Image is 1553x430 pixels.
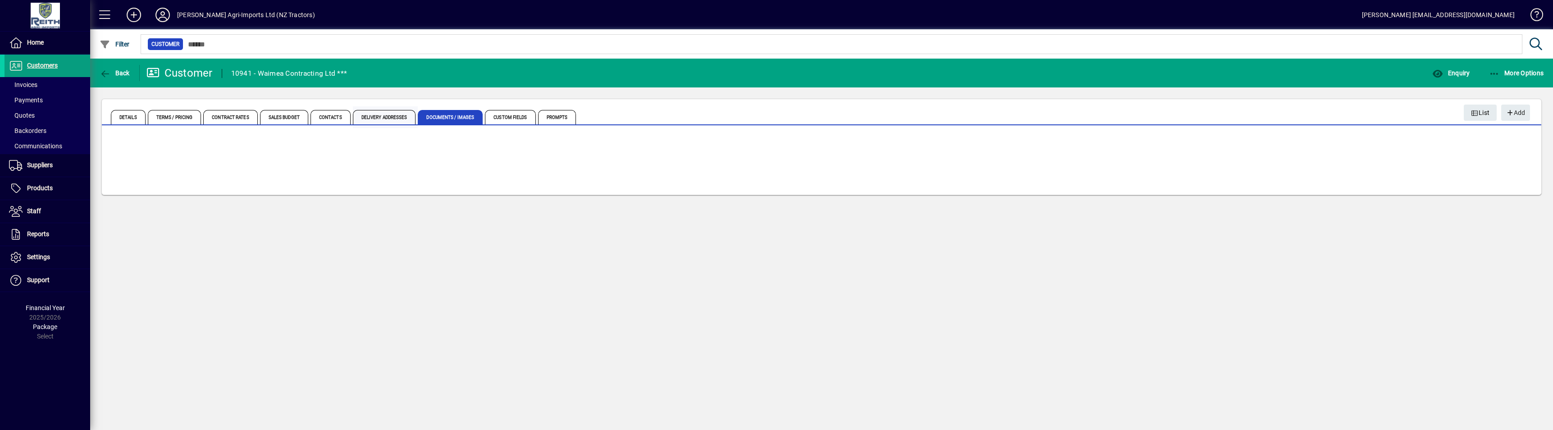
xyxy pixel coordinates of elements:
[27,62,58,69] span: Customers
[5,77,90,92] a: Invoices
[5,223,90,246] a: Reports
[5,92,90,108] a: Payments
[9,81,37,88] span: Invoices
[177,8,315,22] div: [PERSON_NAME] Agri-Imports Ltd (NZ Tractors)
[485,110,535,124] span: Custom Fields
[119,7,148,23] button: Add
[311,110,351,124] span: Contacts
[97,36,132,52] button: Filter
[100,69,130,77] span: Back
[5,108,90,123] a: Quotes
[27,276,50,284] span: Support
[9,142,62,150] span: Communications
[5,177,90,200] a: Products
[231,66,347,81] div: 10941 - Waimea Contracting Ltd ***
[5,200,90,223] a: Staff
[1464,105,1497,121] button: List
[5,123,90,138] a: Backorders
[27,253,50,261] span: Settings
[538,110,576,124] span: Prompts
[5,154,90,177] a: Suppliers
[148,110,201,124] span: Terms / Pricing
[97,65,132,81] button: Back
[27,161,53,169] span: Suppliers
[1471,105,1490,120] span: List
[146,66,213,80] div: Customer
[1501,105,1530,121] button: Add
[9,112,35,119] span: Quotes
[90,65,140,81] app-page-header-button: Back
[151,40,179,49] span: Customer
[203,110,257,124] span: Contract Rates
[5,246,90,269] a: Settings
[5,269,90,292] a: Support
[111,110,146,124] span: Details
[1524,2,1542,31] a: Knowledge Base
[418,110,483,124] span: Documents / Images
[1489,69,1544,77] span: More Options
[1362,8,1515,22] div: [PERSON_NAME] [EMAIL_ADDRESS][DOMAIN_NAME]
[100,41,130,48] span: Filter
[1432,69,1470,77] span: Enquiry
[1430,65,1472,81] button: Enquiry
[353,110,416,124] span: Delivery Addresses
[27,184,53,192] span: Products
[33,323,57,330] span: Package
[1506,105,1525,120] span: Add
[27,230,49,238] span: Reports
[27,39,44,46] span: Home
[27,207,41,215] span: Staff
[5,32,90,54] a: Home
[26,304,65,311] span: Financial Year
[1487,65,1546,81] button: More Options
[260,110,308,124] span: Sales Budget
[5,138,90,154] a: Communications
[9,96,43,104] span: Payments
[9,127,46,134] span: Backorders
[148,7,177,23] button: Profile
